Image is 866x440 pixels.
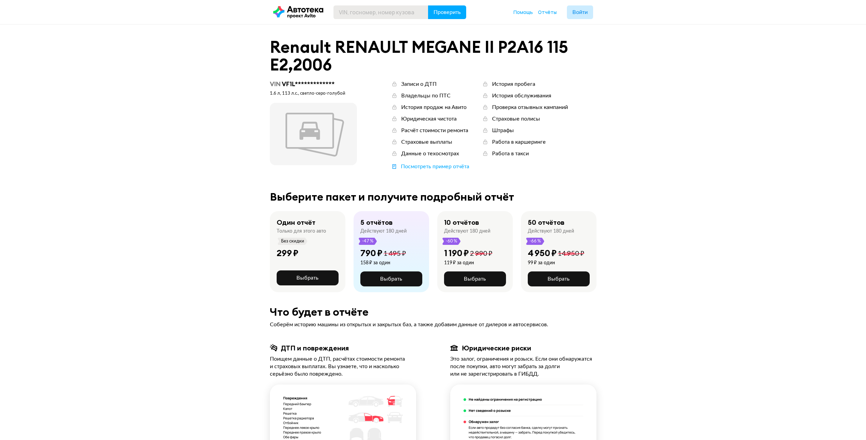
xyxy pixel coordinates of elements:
div: 1 190 ₽ [444,248,469,258]
span: 14 950 ₽ [558,250,584,257]
div: Один отчёт [277,218,315,227]
div: Только для этого авто [277,228,326,234]
div: Юридические риски [462,344,531,352]
span: Выбрать [296,275,318,281]
div: История обслуживания [492,92,551,99]
div: Работа в каршеринге [492,138,546,146]
div: ДТП и повреждения [281,344,349,352]
div: 1.6 л, 113 л.c., светло-серо-голубой [270,91,357,97]
span: Выбрать [548,276,570,282]
button: Выбрать [528,271,590,286]
div: 99 ₽ за один [528,260,584,266]
div: Проверка отзывных кампаний [492,104,568,111]
span: Войти [572,10,588,15]
div: Расчёт стоимости ремонта [401,127,468,134]
a: Посмотреть пример отчёта [391,163,469,170]
button: Проверить [428,5,466,19]
input: VIN, госномер, номер кузова [333,5,428,19]
div: Действуют 180 дней [528,228,574,234]
button: Выбрать [277,270,339,285]
span: -66 % [529,238,541,245]
span: Проверить [434,10,461,15]
div: Страховые выплаты [401,138,452,146]
div: История пробега [492,80,535,88]
span: -47 % [362,238,374,245]
div: Записи о ДТП [401,80,437,88]
div: Соберём историю машины из открытых и закрытых баз, а также добавим данные от дилеров и автосервисов. [270,321,597,328]
div: Владельцы по ПТС [401,92,451,99]
button: Выбрать [444,271,506,286]
div: Работа в такси [492,150,529,157]
button: Войти [567,5,593,19]
div: Действуют 180 дней [360,228,407,234]
div: 5 отчётов [360,218,393,227]
div: 10 отчётов [444,218,479,227]
div: 158 ₽ за один [360,260,406,266]
button: Выбрать [360,271,422,286]
div: Страховые полисы [492,115,540,123]
span: Выбрать [464,276,486,282]
div: Посмотреть пример отчёта [401,163,469,170]
div: 50 отчётов [528,218,565,227]
div: Что будет в отчёте [270,306,597,318]
div: Выберите пакет и получите подробный отчёт [270,191,597,203]
div: 790 ₽ [360,248,382,258]
div: История продаж на Авито [401,104,467,111]
div: Это залог, ограничения и розыск. Если они обнаружатся после покупки, авто могут забрать за долги ... [450,355,597,378]
a: Отчёты [538,9,557,16]
span: 2 990 ₽ [470,250,492,257]
span: -60 % [445,238,458,245]
a: Помощь [513,9,533,16]
span: Выбрать [380,276,402,282]
div: 119 ₽ за один [444,260,492,266]
div: Renault RENAULT MEGANE II P2A16 115 E2 , 2006 [270,38,597,74]
div: Данные о техосмотрах [401,150,459,157]
div: 299 ₽ [277,248,298,258]
div: 4 950 ₽ [528,248,557,258]
div: Действуют 180 дней [444,228,490,234]
span: Без скидки [281,238,305,245]
span: Помощь [513,9,533,15]
div: Поищем данные о ДТП, расчётах стоимости ремонта и страховых выплатах. Вы узнаете, что и насколько... [270,355,416,378]
div: Юридическая чистота [401,115,457,123]
span: Отчёты [538,9,557,15]
span: 1 495 ₽ [383,250,406,257]
span: VIN [270,80,281,88]
div: Штрафы [492,127,514,134]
